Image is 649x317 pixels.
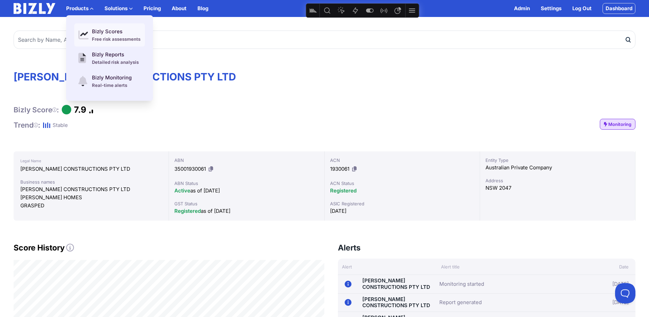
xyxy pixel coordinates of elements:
div: Business names [20,179,162,185]
span: 35001930061 [174,166,206,172]
div: 7.90 [6,36,17,46]
div: Powered by Bizly Risk Intelligence [6,50,96,54]
a: About [172,4,187,13]
a: Admin [514,4,530,13]
div: [PERSON_NAME] CONSTRUCTIONS PTY LTD [20,165,162,173]
span: Registered [174,208,201,214]
a: [PERSON_NAME] CONSTRUCTIONS PTY LTD [362,277,430,290]
h1: Bizly Score : [14,105,59,114]
span: Active [174,187,190,194]
button: Solutions [104,4,133,13]
div: GST Status [174,200,319,207]
div: ACN Status [330,180,474,187]
div: [DATE] [330,207,474,215]
div: Australian Private Company [485,164,630,172]
a: Dashboard [603,3,635,14]
span: VERIFIED [78,8,96,12]
a: Pricing [144,4,161,13]
div: [PERSON_NAME] CONSTRUCTIONS PTY LTD [6,18,96,33]
a: Bizly Reports Detailed risk analysis [74,46,145,70]
div: as of [DATE] [174,187,319,195]
div: Address [485,177,630,184]
div: ACN [330,157,474,164]
span: Registered [330,187,357,194]
div: GRASPED [20,202,162,210]
div: Real-time alerts [92,82,132,89]
div: [PERSON_NAME] CONSTRUCTIONS PTY LTD [15,4,50,8]
div: Alert title [437,263,586,270]
div: Detailed risk analysis [92,59,139,66]
a: Monitoring [600,119,635,130]
div: Legal Name [20,157,162,165]
div: 7.9 [4,6,13,15]
a: Log Out [572,4,592,13]
input: Search by Name, ABN or ACN [14,31,635,49]
div: [DATE] [581,278,629,291]
div: Entity Type [485,157,630,164]
iframe: Toggle Customer Support [615,283,635,303]
span: Monitoring [608,121,631,128]
div: as of [DATE] [174,207,319,215]
div: Bizly Scores [92,27,140,36]
div: [PERSON_NAME] HOMES [20,193,162,202]
div: Excellent [21,35,96,41]
h1: 7.9 [74,105,86,115]
div: Bizly Monitoring [92,74,132,82]
div: ASIC Registered [330,200,474,207]
a: Monitoring started [439,280,484,288]
div: Free risk assessments [92,36,140,42]
text: bizly [16,7,26,13]
span: 1930061 [330,166,349,172]
div: Verified by [PERSON_NAME] [15,9,50,17]
h3: Alerts [338,242,361,253]
div: ABN Status [174,180,319,187]
h1: [PERSON_NAME] CONSTRUCTIONS PTY LTD [14,71,635,83]
a: Blog [197,4,208,13]
div: Date [586,263,635,270]
button: Products [66,4,94,13]
div: Alert [338,263,437,270]
a: Bizly Monitoring Real-time alerts [74,70,145,93]
div: Stable [53,121,68,129]
div: [PERSON_NAME] CONSTRUCTIONS PTY LTD [20,185,162,193]
a: [PERSON_NAME] CONSTRUCTIONS PTY LTD [362,296,430,309]
div: Bizly Reports [92,51,139,59]
div: ABN [174,157,319,164]
div: Score: 7.9 [21,41,96,47]
a: Settings [541,4,561,13]
a: Bizly Scores Free risk assessments [74,23,145,46]
div: [DATE] [581,296,629,309]
h2: Score History [14,242,324,253]
h1: Trend : [14,120,40,130]
div: NSW 2047 [485,184,630,192]
a: Report generated [439,298,482,306]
